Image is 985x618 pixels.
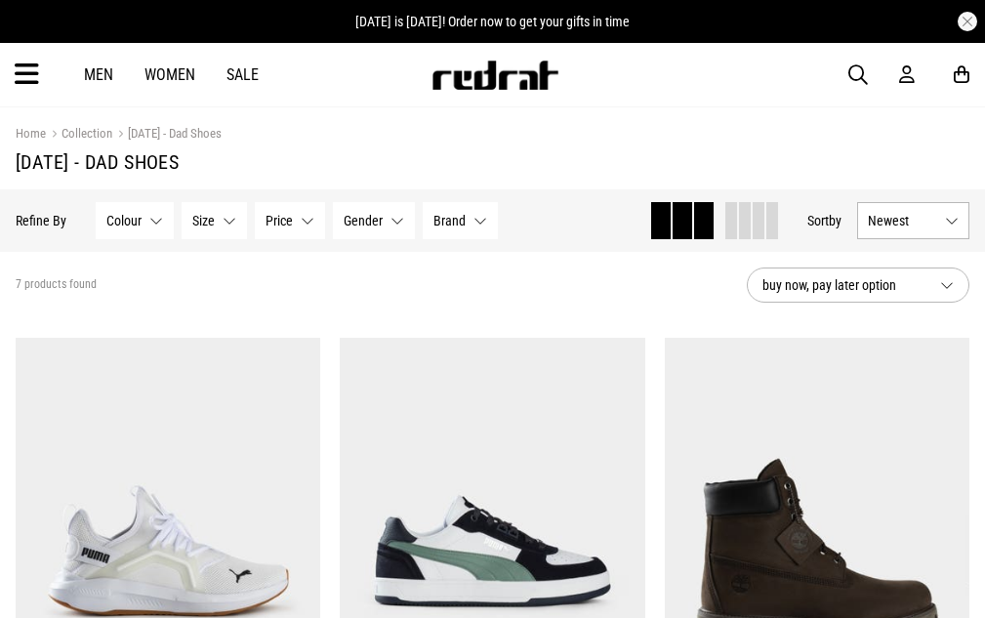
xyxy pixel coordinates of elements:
[857,202,969,239] button: Newest
[16,277,97,293] span: 7 products found
[433,213,466,228] span: Brand
[807,209,841,232] button: Sortby
[255,202,325,239] button: Price
[106,213,142,228] span: Colour
[829,213,841,228] span: by
[16,213,66,228] p: Refine By
[747,268,969,303] button: buy now, pay later option
[16,126,46,141] a: Home
[344,213,383,228] span: Gender
[16,150,969,174] h1: [DATE] - Dad Shoes
[333,202,415,239] button: Gender
[84,65,113,84] a: Men
[192,213,215,228] span: Size
[46,126,112,144] a: Collection
[112,126,222,144] a: [DATE] - Dad Shoes
[144,65,195,84] a: Women
[431,61,559,90] img: Redrat logo
[96,202,174,239] button: Colour
[423,202,498,239] button: Brand
[355,14,630,29] span: [DATE] is [DATE]! Order now to get your gifts in time
[266,213,293,228] span: Price
[182,202,247,239] button: Size
[868,213,937,228] span: Newest
[226,65,259,84] a: Sale
[762,273,924,297] span: buy now, pay later option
